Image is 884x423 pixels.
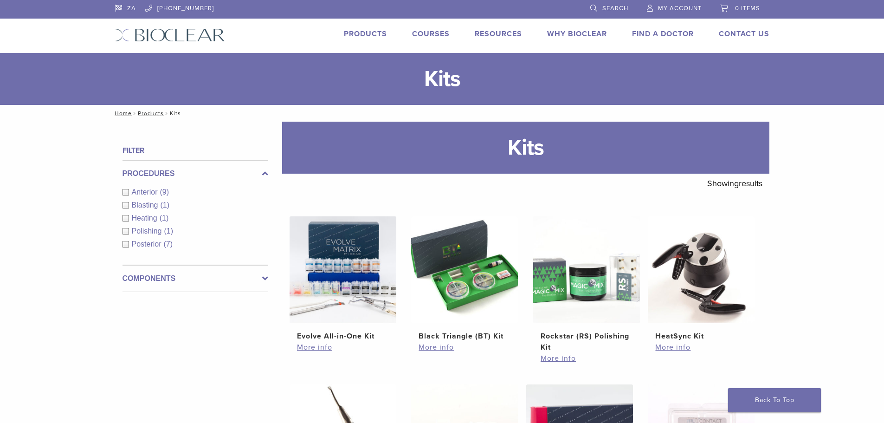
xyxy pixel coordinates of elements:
[132,111,138,116] span: /
[419,331,510,342] h2: Black Triangle (BT) Kit
[632,29,694,39] a: Find A Doctor
[533,216,641,353] a: Rockstar (RS) Polishing KitRockstar (RS) Polishing Kit
[412,29,450,39] a: Courses
[132,188,160,196] span: Anterior
[132,201,161,209] span: Blasting
[547,29,607,39] a: Why Bioclear
[132,214,160,222] span: Heating
[655,331,747,342] h2: HeatSync Kit
[533,216,640,323] img: Rockstar (RS) Polishing Kit
[164,111,170,116] span: /
[541,353,632,364] a: More info
[138,110,164,117] a: Products
[728,388,821,412] a: Back To Top
[123,273,268,284] label: Components
[115,28,225,42] img: Bioclear
[735,5,760,12] span: 0 items
[658,5,702,12] span: My Account
[411,216,519,342] a: Black Triangle (BT) KitBlack Triangle (BT) Kit
[344,29,387,39] a: Products
[160,201,169,209] span: (1)
[160,188,169,196] span: (9)
[655,342,747,353] a: More info
[123,145,268,156] h4: Filter
[289,216,397,342] a: Evolve All-in-One KitEvolve All-in-One Kit
[282,122,769,174] h1: Kits
[164,227,173,235] span: (1)
[541,331,632,353] h2: Rockstar (RS) Polishing Kit
[411,216,518,323] img: Black Triangle (BT) Kit
[419,342,510,353] a: More info
[648,216,755,323] img: HeatSync Kit
[297,331,389,342] h2: Evolve All-in-One Kit
[132,227,164,235] span: Polishing
[290,216,396,323] img: Evolve All-in-One Kit
[707,174,762,193] p: Showing results
[160,214,169,222] span: (1)
[132,240,164,248] span: Posterior
[647,216,755,342] a: HeatSync KitHeatSync Kit
[123,168,268,179] label: Procedures
[602,5,628,12] span: Search
[164,240,173,248] span: (7)
[297,342,389,353] a: More info
[475,29,522,39] a: Resources
[108,105,776,122] nav: Kits
[112,110,132,117] a: Home
[719,29,769,39] a: Contact Us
